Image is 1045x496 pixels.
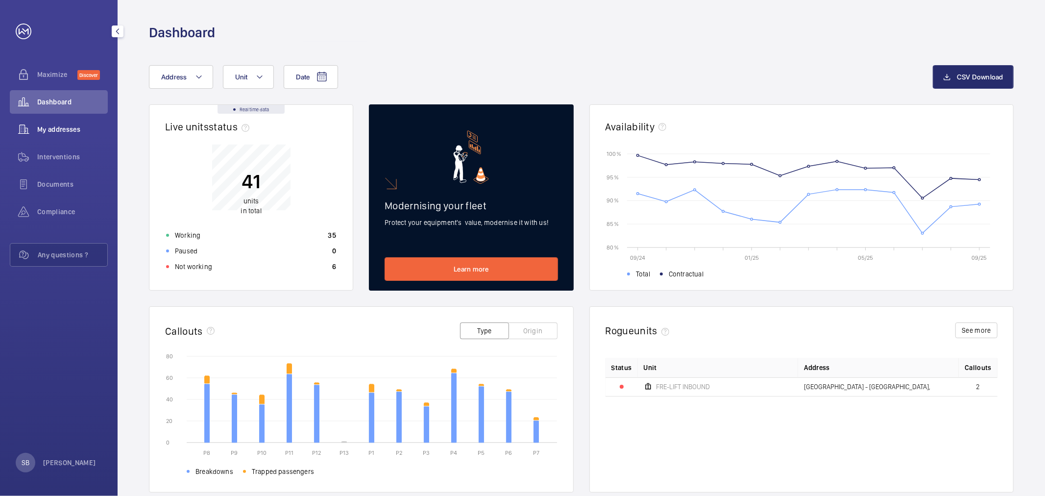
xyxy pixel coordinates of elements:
[209,121,253,133] span: status
[37,152,108,162] span: Interventions
[396,449,402,456] text: P2
[607,244,619,250] text: 80 %
[607,197,619,204] text: 90 %
[166,353,173,360] text: 80
[385,257,558,281] a: Learn more
[285,449,293,456] text: P11
[506,449,512,456] text: P6
[328,230,337,240] p: 35
[668,269,703,279] span: Contractual
[235,73,248,81] span: Unit
[972,254,987,261] text: 09/25
[284,65,338,89] button: Date
[257,449,267,456] text: P10
[606,324,673,337] h2: Rogue
[175,230,200,240] p: Working
[644,363,657,372] span: Unit
[166,439,170,446] text: 0
[965,363,992,372] span: Callouts
[957,73,1003,81] span: CSV Download
[243,198,259,205] span: units
[166,374,173,381] text: 60
[453,130,489,184] img: marketing-card.svg
[460,322,509,339] button: Type
[804,383,930,390] span: [GEOGRAPHIC_DATA] - [GEOGRAPHIC_DATA],
[478,449,485,456] text: P5
[607,174,619,180] text: 95 %
[241,197,261,216] p: in total
[149,24,215,42] h1: Dashboard
[332,246,336,256] p: 0
[313,449,321,456] text: P12
[955,322,997,338] button: See more
[149,65,213,89] button: Address
[195,467,233,476] span: Breakdowns
[37,207,108,217] span: Compliance
[166,396,173,403] text: 40
[340,449,349,456] text: P13
[933,65,1014,89] button: CSV Download
[37,70,77,79] span: Maximize
[607,150,621,157] text: 100 %
[369,449,375,456] text: P1
[241,170,261,194] p: 41
[38,250,107,260] span: Any questions ?
[204,449,211,456] text: P8
[656,383,710,390] span: FRE-LIFT INBOUND
[385,218,558,227] p: Protect your equipment's value, modernise it with us!
[533,449,539,456] text: P7
[509,322,558,339] button: Origin
[161,73,187,81] span: Address
[231,449,238,456] text: P9
[607,221,619,227] text: 85 %
[175,262,212,272] p: Not working
[858,254,873,261] text: 05/25
[77,70,100,80] span: Discover
[332,262,336,272] p: 6
[606,121,655,133] h2: Availability
[37,179,108,189] span: Documents
[37,124,108,134] span: My addresses
[423,449,430,456] text: P3
[804,363,829,372] span: Address
[22,458,29,468] p: SB
[165,121,253,133] h2: Live units
[218,105,285,114] div: Real time data
[611,363,632,372] p: Status
[252,467,314,476] span: Trapped passengers
[223,65,274,89] button: Unit
[175,246,197,256] p: Paused
[744,254,758,261] text: 01/25
[451,449,458,456] text: P4
[385,199,558,212] h2: Modernising your fleet
[630,254,645,261] text: 09/24
[634,324,673,337] span: units
[43,458,96,468] p: [PERSON_NAME]
[166,418,172,424] text: 20
[37,97,108,107] span: Dashboard
[636,269,650,279] span: Total
[296,73,310,81] span: Date
[165,325,203,337] h2: Callouts
[976,383,980,390] span: 2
